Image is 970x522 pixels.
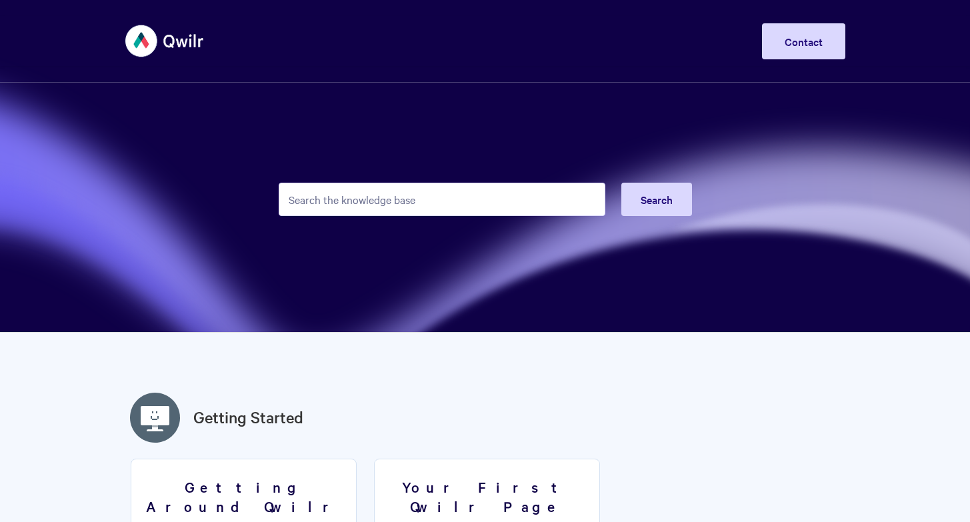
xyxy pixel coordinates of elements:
h3: Getting Around Qwilr [139,477,348,515]
h3: Your First Qwilr Page [383,477,591,515]
a: Getting Started [193,405,303,429]
span: Search [641,192,673,207]
img: Qwilr Help Center [125,16,205,66]
a: Contact [762,23,845,59]
button: Search [621,183,692,216]
input: Search the knowledge base [279,183,605,216]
